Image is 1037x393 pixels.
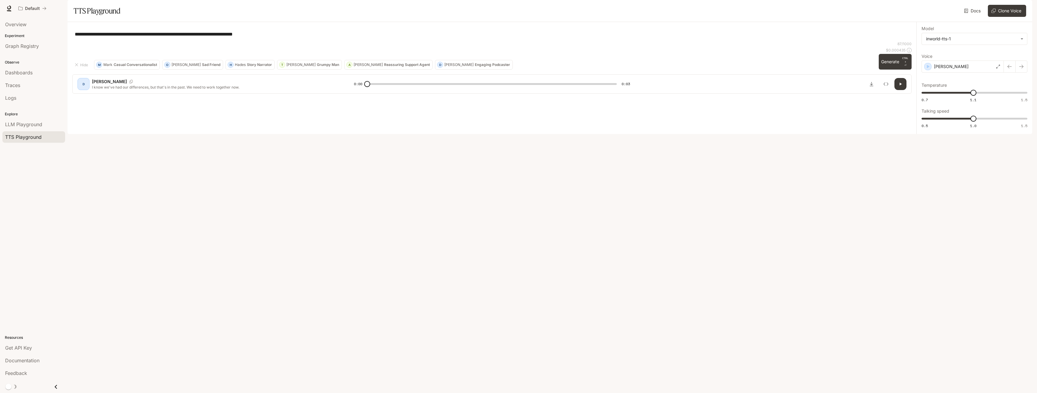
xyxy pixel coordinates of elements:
h1: TTS Playground [74,5,120,17]
div: D [79,79,88,89]
span: 0.7 [922,97,928,102]
p: Sad Friend [202,63,220,67]
p: Mark [103,63,112,67]
p: Engaging Podcaster [475,63,510,67]
p: [PERSON_NAME] [444,63,474,67]
p: Reassuring Support Agent [384,63,430,67]
div: inworld-tts-1 [926,36,1017,42]
div: O [165,60,170,70]
p: [PERSON_NAME] [934,64,969,70]
p: ⏎ [902,56,909,67]
button: All workspaces [16,2,49,14]
p: Casual Conversationalist [114,63,157,67]
button: O[PERSON_NAME]Sad Friend [162,60,223,70]
span: 1.5 [1021,123,1027,128]
div: A [347,60,352,70]
button: Clone Voice [988,5,1026,17]
span: 0:03 [622,81,630,87]
button: A[PERSON_NAME]Reassuring Support Agent [344,60,433,70]
p: Voice [922,54,932,58]
p: [PERSON_NAME] [172,63,201,67]
p: [PERSON_NAME] [286,63,316,67]
div: D [437,60,443,70]
a: Docs [963,5,983,17]
button: Hide [72,60,92,70]
p: Story Narrator [247,63,272,67]
p: Grumpy Man [317,63,339,67]
p: $ 0.000435 [886,48,906,53]
p: I know we've had our differences, but that's in the past. We need to work together now. [92,85,339,90]
p: Model [922,27,934,31]
div: T [279,60,285,70]
span: 1.5 [1021,97,1027,102]
p: CTRL + [902,56,909,64]
span: 1.1 [970,97,976,102]
p: Talking speed [922,109,949,113]
button: MMarkCasual Conversationalist [94,60,160,70]
span: 0.5 [922,123,928,128]
div: H [228,60,233,70]
span: 0:00 [354,81,362,87]
div: M [96,60,102,70]
button: Inspect [880,78,892,90]
button: D[PERSON_NAME]Engaging Podcaster [435,60,513,70]
button: GenerateCTRL +⏎ [879,54,912,70]
p: 87 / 1000 [897,41,912,46]
button: T[PERSON_NAME]Grumpy Man [277,60,342,70]
button: Copy Voice ID [127,80,135,83]
p: [PERSON_NAME] [354,63,383,67]
p: Default [25,6,40,11]
button: Download audio [865,78,878,90]
div: inworld-tts-1 [922,33,1027,45]
p: Hades [235,63,246,67]
span: 1.0 [970,123,976,128]
p: Temperature [922,83,947,87]
button: HHadesStory Narrator [225,60,275,70]
p: [PERSON_NAME] [92,79,127,85]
